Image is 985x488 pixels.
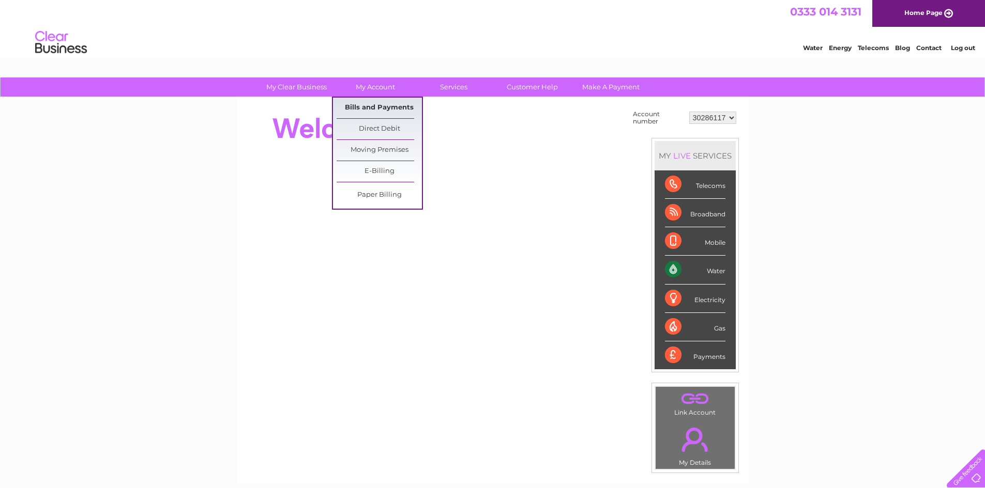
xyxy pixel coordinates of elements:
[337,161,422,182] a: E-Billing
[895,44,910,52] a: Blog
[337,119,422,139] a: Direct Debit
[790,5,861,18] a: 0333 014 3131
[337,185,422,206] a: Paper Billing
[803,44,823,52] a: Water
[665,285,725,313] div: Electricity
[337,98,422,118] a: Bills and Payments
[658,389,732,407] a: .
[829,44,852,52] a: Energy
[332,77,418,97] a: My Account
[671,151,693,161] div: LIVE
[665,341,725,369] div: Payments
[858,44,889,52] a: Telecoms
[655,386,735,419] td: Link Account
[665,313,725,341] div: Gas
[665,199,725,227] div: Broadband
[916,44,942,52] a: Contact
[655,141,736,170] div: MY SERVICES
[665,227,725,256] div: Mobile
[630,108,687,128] td: Account number
[337,140,422,161] a: Moving Premises
[411,77,496,97] a: Services
[658,421,732,458] a: .
[951,44,975,52] a: Log out
[665,170,725,199] div: Telecoms
[254,77,339,97] a: My Clear Business
[655,419,735,469] td: My Details
[568,77,654,97] a: Make A Payment
[35,27,87,58] img: logo.png
[490,77,575,97] a: Customer Help
[665,256,725,284] div: Water
[249,6,737,50] div: Clear Business is a trading name of Verastar Limited (registered in [GEOGRAPHIC_DATA] No. 3667643...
